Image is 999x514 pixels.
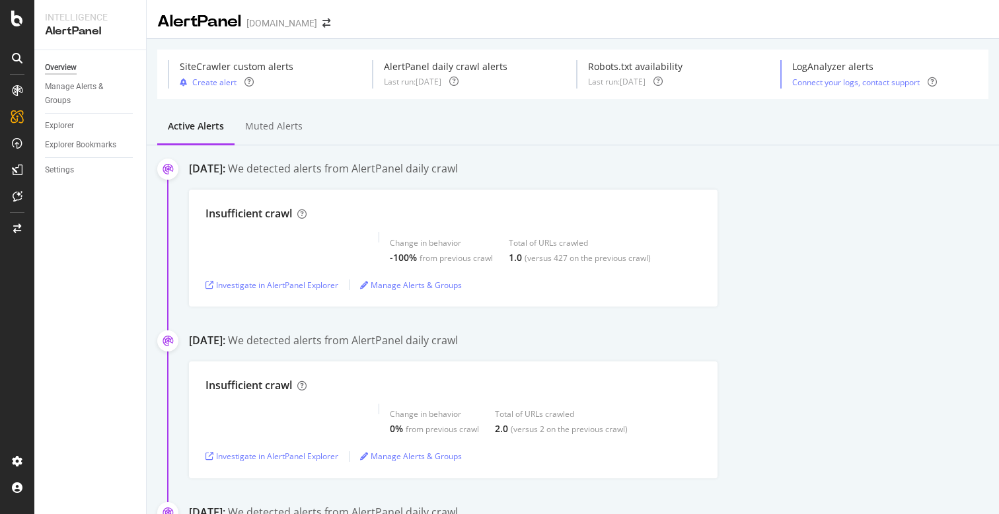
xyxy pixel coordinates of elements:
[180,76,237,89] button: Create alert
[205,378,292,393] div: Insufficient crawl
[495,422,508,435] div: 2.0
[384,60,507,73] div: AlertPanel daily crawl alerts
[45,11,135,24] div: Intelligence
[228,333,458,348] div: We detected alerts from AlertPanel daily crawl
[420,252,493,264] div: from previous crawl
[45,138,137,152] a: Explorer Bookmarks
[246,17,317,30] div: [DOMAIN_NAME]
[390,422,403,435] div: 0%
[390,237,493,248] div: Change in behavior
[792,77,920,88] a: Connect your logs, contact support
[511,423,628,435] div: (versus 2 on the previous crawl)
[205,206,292,221] div: Insufficient crawl
[792,76,920,89] button: Connect your logs, contact support
[189,161,225,176] div: [DATE]:
[588,76,646,87] div: Last run: [DATE]
[205,446,338,467] button: Investigate in AlertPanel Explorer
[384,76,441,87] div: Last run: [DATE]
[360,451,462,462] a: Manage Alerts & Groups
[45,61,77,75] div: Overview
[45,24,135,39] div: AlertPanel
[390,251,417,264] div: -100%
[509,237,651,248] div: Total of URLs crawled
[245,120,303,133] div: Muted alerts
[588,60,683,73] div: Robots.txt availability
[45,119,137,133] a: Explorer
[360,279,462,291] a: Manage Alerts & Groups
[189,333,225,348] div: [DATE]:
[509,251,522,264] div: 1.0
[180,60,293,73] div: SiteCrawler custom alerts
[205,451,338,462] a: Investigate in AlertPanel Explorer
[322,18,330,28] div: arrow-right-arrow-left
[495,408,628,420] div: Total of URLs crawled
[525,252,651,264] div: (versus 427 on the previous crawl)
[192,77,237,88] div: Create alert
[360,446,462,467] button: Manage Alerts & Groups
[45,163,74,177] div: Settings
[168,120,224,133] div: Active alerts
[45,163,137,177] a: Settings
[45,119,74,133] div: Explorer
[205,279,338,291] a: Investigate in AlertPanel Explorer
[45,61,137,75] a: Overview
[360,274,462,295] button: Manage Alerts & Groups
[390,408,479,420] div: Change in behavior
[45,80,124,108] div: Manage Alerts & Groups
[228,161,458,176] div: We detected alerts from AlertPanel daily crawl
[45,138,116,152] div: Explorer Bookmarks
[792,60,937,73] div: LogAnalyzer alerts
[157,11,241,33] div: AlertPanel
[205,274,338,295] button: Investigate in AlertPanel Explorer
[45,80,137,108] a: Manage Alerts & Groups
[406,423,479,435] div: from previous crawl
